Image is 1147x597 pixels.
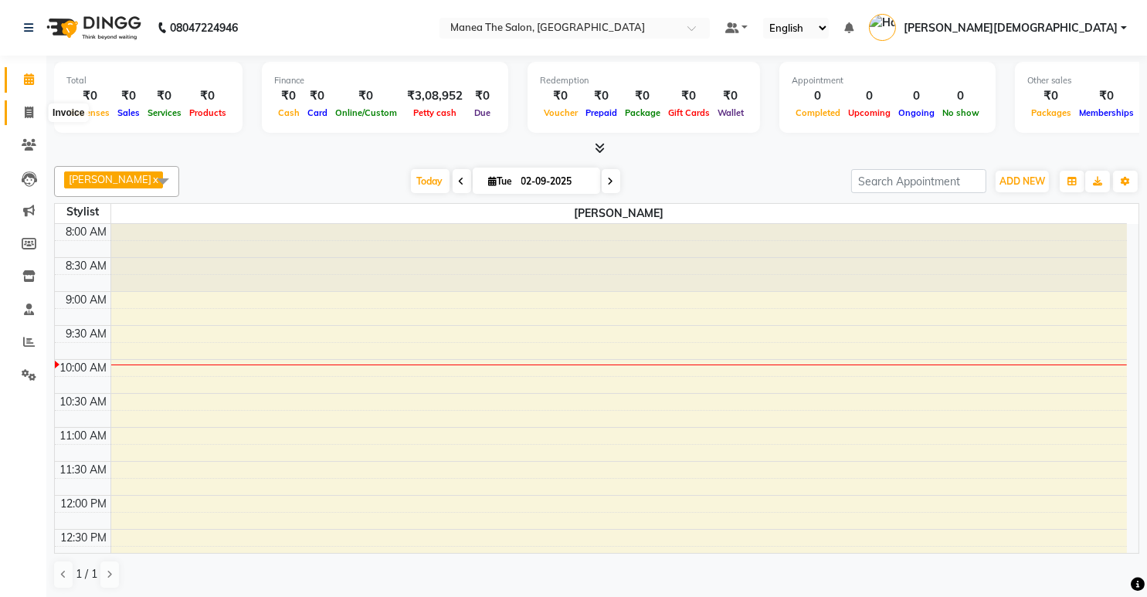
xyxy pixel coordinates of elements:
span: 1 / 1 [76,566,97,582]
div: 0 [894,87,938,105]
div: Redemption [540,74,748,87]
div: ₹0 [304,87,331,105]
div: ₹0 [1075,87,1138,105]
span: Services [144,107,185,118]
div: ₹0 [144,87,185,105]
button: ADD NEW [996,171,1049,192]
span: Petty cash [409,107,460,118]
span: Tue [485,175,517,187]
div: 12:00 PM [58,496,110,512]
span: No show [938,107,983,118]
div: ₹0 [66,87,114,105]
div: 0 [844,87,894,105]
div: 0 [938,87,983,105]
input: 2025-09-02 [517,170,594,193]
span: Completed [792,107,844,118]
span: Upcoming [844,107,894,118]
div: ₹0 [274,87,304,105]
div: 12:30 PM [58,530,110,546]
span: Package [621,107,664,118]
div: Stylist [55,204,110,220]
div: Finance [274,74,496,87]
div: Total [66,74,230,87]
div: ₹0 [331,87,401,105]
span: Packages [1027,107,1075,118]
span: Products [185,107,230,118]
div: 10:30 AM [57,394,110,410]
span: Ongoing [894,107,938,118]
div: 11:00 AM [57,428,110,444]
span: [PERSON_NAME] [111,204,1128,223]
span: [PERSON_NAME][DEMOGRAPHIC_DATA] [904,20,1118,36]
div: ₹0 [714,87,748,105]
div: ₹0 [540,87,582,105]
img: logo [39,6,145,49]
span: Gift Cards [664,107,714,118]
div: 11:30 AM [57,462,110,478]
div: ₹0 [1027,87,1075,105]
span: Online/Custom [331,107,401,118]
img: Hari Krishna [869,14,896,41]
span: Prepaid [582,107,621,118]
div: Appointment [792,74,983,87]
b: 08047224946 [170,6,238,49]
div: ₹0 [621,87,664,105]
div: ₹0 [114,87,144,105]
span: Today [411,169,450,193]
span: [PERSON_NAME] [69,173,151,185]
div: 9:30 AM [63,326,110,342]
div: 9:00 AM [63,292,110,308]
span: Memberships [1075,107,1138,118]
span: Cash [274,107,304,118]
div: ₹0 [185,87,230,105]
div: Invoice [49,103,88,122]
div: 8:30 AM [63,258,110,274]
input: Search Appointment [851,169,986,193]
div: 10:00 AM [57,360,110,376]
div: ₹0 [664,87,714,105]
div: ₹3,08,952 [401,87,469,105]
span: Due [470,107,494,118]
span: ADD NEW [999,175,1045,187]
div: ₹0 [469,87,496,105]
span: Voucher [540,107,582,118]
div: ₹0 [582,87,621,105]
span: Card [304,107,331,118]
div: 0 [792,87,844,105]
span: Sales [114,107,144,118]
span: Wallet [714,107,748,118]
div: 8:00 AM [63,224,110,240]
